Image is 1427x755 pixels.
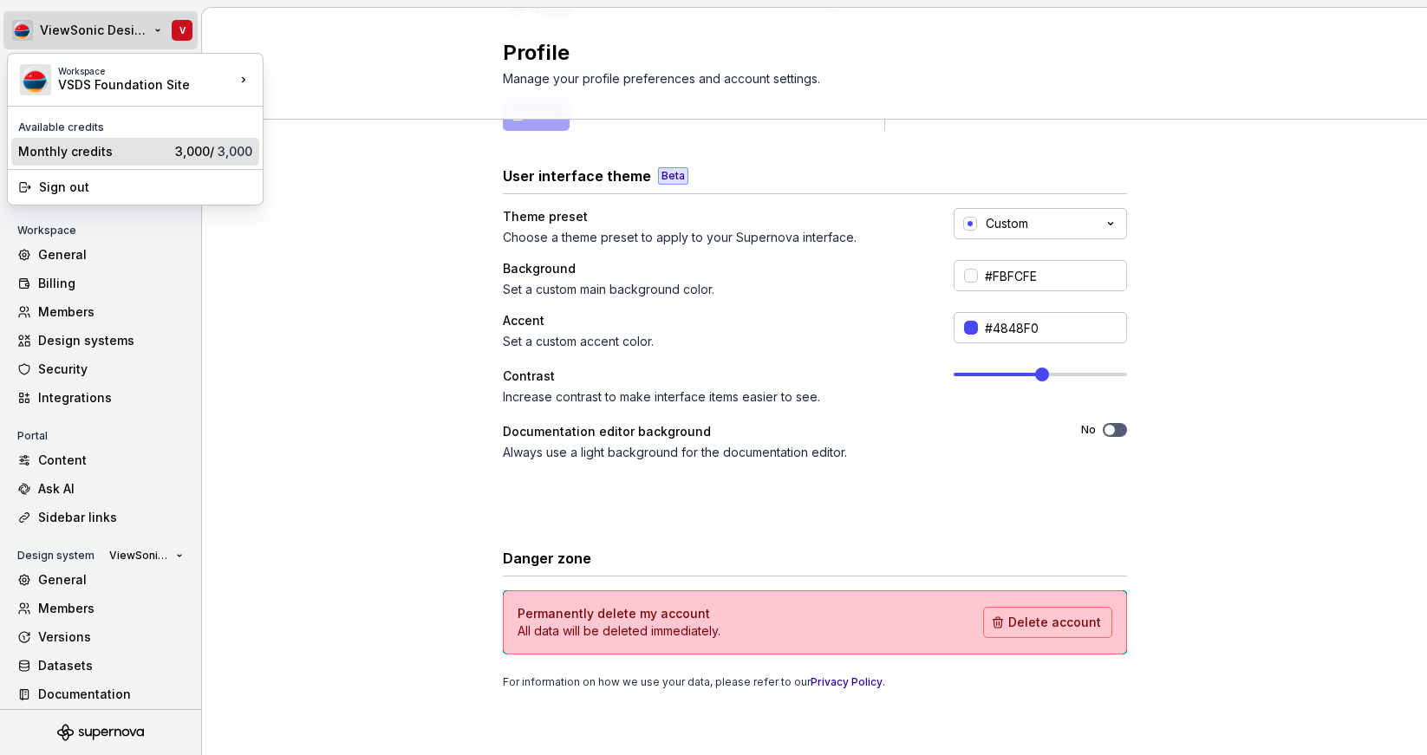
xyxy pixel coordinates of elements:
[218,144,252,159] span: 3,000
[58,76,205,94] div: VSDS Foundation Site
[175,144,252,159] span: 3,000 /
[20,64,51,95] img: c932e1d8-b7d6-4eaa-9a3f-1bdf2902ae77.png
[11,110,259,138] div: Available credits
[58,66,235,76] div: Workspace
[18,143,168,160] div: Monthly credits
[39,179,252,196] div: Sign out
